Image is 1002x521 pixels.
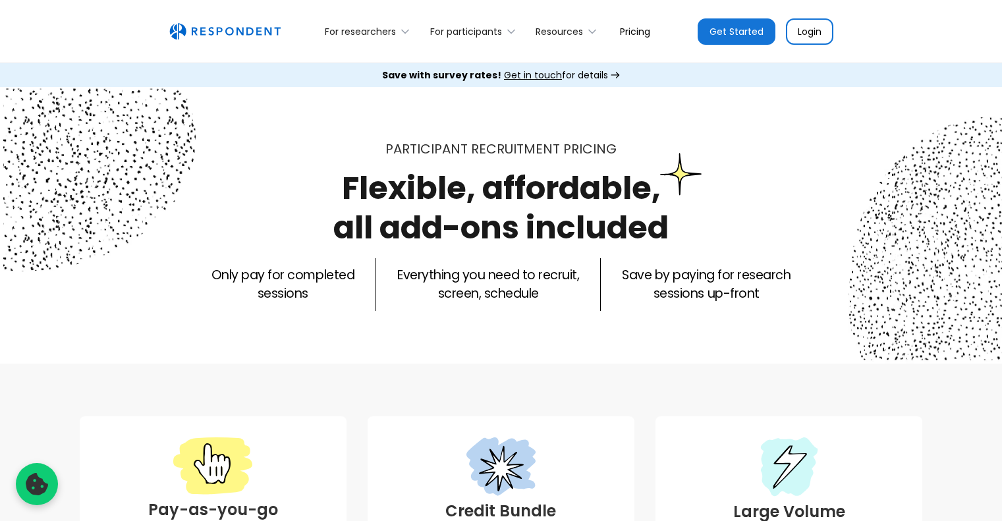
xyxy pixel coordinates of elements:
strong: Save with survey rates! [382,69,501,82]
h1: Flexible, affordable, all add-ons included [333,166,669,250]
div: Resources [528,16,609,47]
div: For researchers [318,16,422,47]
div: for details [382,69,608,82]
span: Get in touch [504,69,562,82]
a: Get Started [698,18,775,45]
div: For participants [430,25,502,38]
p: Only pay for completed sessions [211,266,354,303]
span: PRICING [563,140,617,158]
p: Save by paying for research sessions up-front [622,266,791,303]
div: Resources [536,25,583,38]
img: Untitled UI logotext [169,23,281,40]
div: For participants [422,16,528,47]
span: Participant recruitment [385,140,560,158]
a: Pricing [609,16,661,47]
a: home [169,23,281,40]
div: For researchers [325,25,396,38]
a: Login [786,18,833,45]
p: Everything you need to recruit, screen, schedule [397,266,579,303]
